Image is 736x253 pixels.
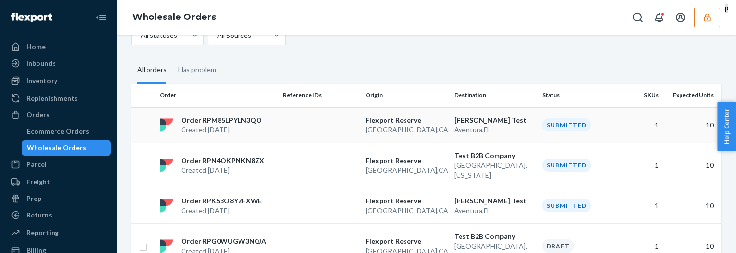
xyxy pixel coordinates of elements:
a: Freight [6,174,111,190]
p: Aventura , FL [454,206,535,216]
button: Close Navigation [92,8,111,27]
a: Inbounds [6,55,111,71]
th: Expected Units [662,84,721,107]
a: Ecommerce Orders [22,124,111,139]
p: Test B2B Company [454,232,535,241]
th: Reference IDs [279,84,362,107]
a: Parcel [6,157,111,172]
div: Inventory [26,76,57,86]
img: flexport logo [160,239,173,253]
input: All Sources [216,31,217,40]
td: 1 [621,107,662,143]
a: Returns [6,207,111,223]
div: Parcel [26,160,47,169]
a: Wholesale Orders [22,140,111,156]
td: 1 [621,188,662,223]
p: [GEOGRAPHIC_DATA] , CA [366,165,446,175]
p: [PERSON_NAME] Test [454,196,535,206]
ol: breadcrumbs [125,3,224,32]
p: Flexport Reserve [366,156,446,165]
p: Order RPKS3O8Y2FXWE [181,196,262,206]
div: Orders [26,110,50,120]
div: Reporting [26,228,59,237]
div: Home [26,42,46,52]
div: Ecommerce Orders [27,126,89,136]
a: Replenishments [6,90,111,106]
th: Order [156,84,279,107]
p: Flexport Reserve [366,236,446,246]
a: Inventory [6,73,111,89]
div: Freight [26,177,50,187]
p: Order RPN4OKPNKN8ZX [181,156,264,165]
p: Order RPG0WUGW3N0JA [181,236,266,246]
button: Open notifications [649,8,669,27]
td: 10 [662,188,721,223]
p: Order RPM85LPYLN3QO [181,115,262,125]
th: Destination [450,84,539,107]
div: Submitted [542,118,591,131]
div: Inbounds [26,58,56,68]
div: All orders [137,57,166,84]
p: Created [DATE] [181,125,262,135]
div: Submitted [542,199,591,212]
a: Prep [6,191,111,206]
a: Wholesale Orders [132,12,216,22]
p: [GEOGRAPHIC_DATA] , CA [366,125,446,135]
p: Flexport Reserve [366,115,446,125]
p: Flexport Reserve [366,196,446,206]
div: Returns [26,210,52,220]
button: Open Search Box [628,8,647,27]
p: [GEOGRAPHIC_DATA] , CA [366,206,446,216]
p: Created [DATE] [181,165,264,175]
div: Prep [26,194,41,203]
div: Replenishments [26,93,78,103]
a: Orders [6,107,111,123]
td: 10 [662,107,721,143]
img: Flexport logo [11,13,52,22]
p: Created [DATE] [181,206,262,216]
th: SKUs [621,84,662,107]
p: [GEOGRAPHIC_DATA] , [US_STATE] [454,161,535,180]
img: flexport logo [160,159,173,172]
p: [PERSON_NAME] Test [454,115,535,125]
p: Test B2B Company [454,151,535,161]
div: Draft [542,239,574,253]
p: Aventura , FL [454,125,535,135]
div: Has problem [178,57,216,82]
input: All statuses [140,31,141,40]
button: Open account menu [671,8,690,27]
td: 1 [621,143,662,188]
img: flexport logo [160,118,173,132]
div: Submitted [542,159,591,172]
th: Status [538,84,621,107]
a: Home [6,39,111,54]
a: Reporting [6,225,111,240]
th: Origin [362,84,450,107]
button: Help Center [717,102,736,151]
td: 10 [662,143,721,188]
div: Wholesale Orders [27,143,86,153]
img: flexport logo [160,199,173,213]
